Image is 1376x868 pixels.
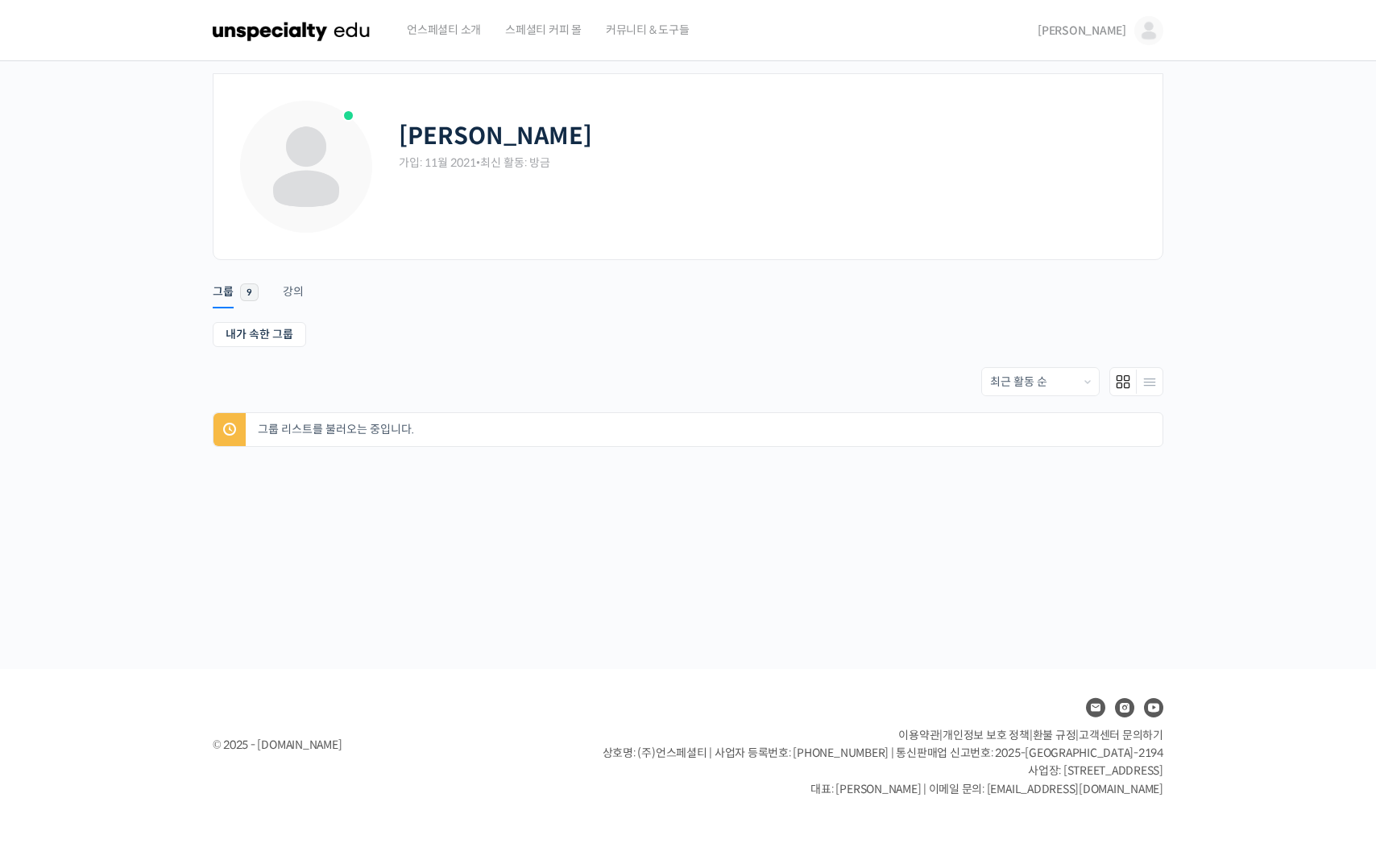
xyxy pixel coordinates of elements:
[213,322,1163,351] nav: Sub Menu
[399,122,592,151] h2: [PERSON_NAME]
[1038,23,1126,38] span: [PERSON_NAME]
[213,284,234,308] div: 그룹
[283,284,304,308] div: 강의
[213,264,1163,304] nav: Primary menu
[254,413,1163,446] p: 그룹 리스트를 불러오는 중입니다.
[1079,728,1163,742] span: 고객센터 문의하기
[399,155,1138,171] div: 가입: 11월 2021 최신 활동: 방금
[213,734,562,756] div: © 2025 - [DOMAIN_NAME]
[213,322,306,347] a: 내가 속한 그룹
[603,726,1163,799] p: | | | 상호명: (주)언스페셜티 | 사업자 등록번호: [PHONE_NUMBER] | 통신판매업 신고번호: 2025-[GEOGRAPHIC_DATA]-2194 사업장: [ST...
[943,728,1030,742] a: 개인정보 보호 정책
[1033,728,1076,742] a: 환불 규정
[240,283,259,301] span: 9
[238,98,375,235] img: Profile photo of 김디노
[476,155,480,170] span: •
[213,264,259,304] a: 그룹 9
[283,264,304,305] a: 강의
[898,728,939,742] a: 이용약관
